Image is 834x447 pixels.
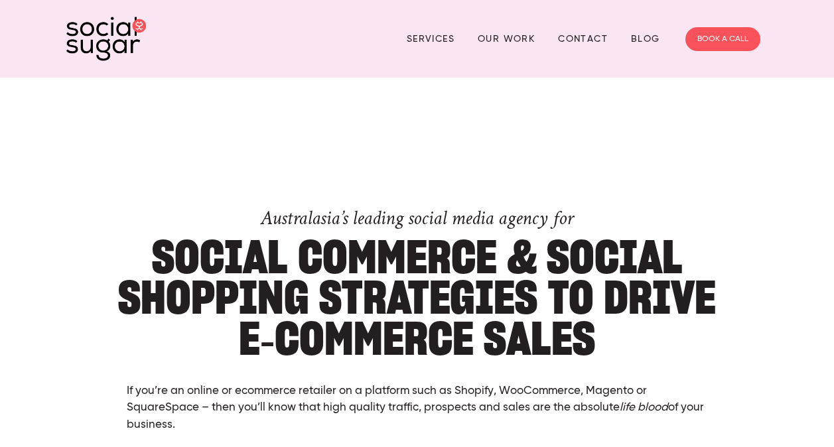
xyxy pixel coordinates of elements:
a: BOOK A CALL [685,27,760,51]
a: Our Work [478,29,535,49]
p: If you’re an online or ecommerce retailer on a platform such as Shopify, WooCommerce, Magento or ... [127,383,707,434]
a: Services [407,29,454,49]
a: Blog [631,29,660,49]
img: SocialSugar [66,17,146,61]
a: Contact [558,29,608,49]
span: Australasia’s leading social media agency for [261,206,573,231]
i: life blood [620,402,668,413]
span: ‑ [260,314,275,365]
h1: SOCIAL COMMERCE & SOCIAL SHOPPING STRATEGIES TO DRIVE E COMMERCE SALES [115,188,720,360]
